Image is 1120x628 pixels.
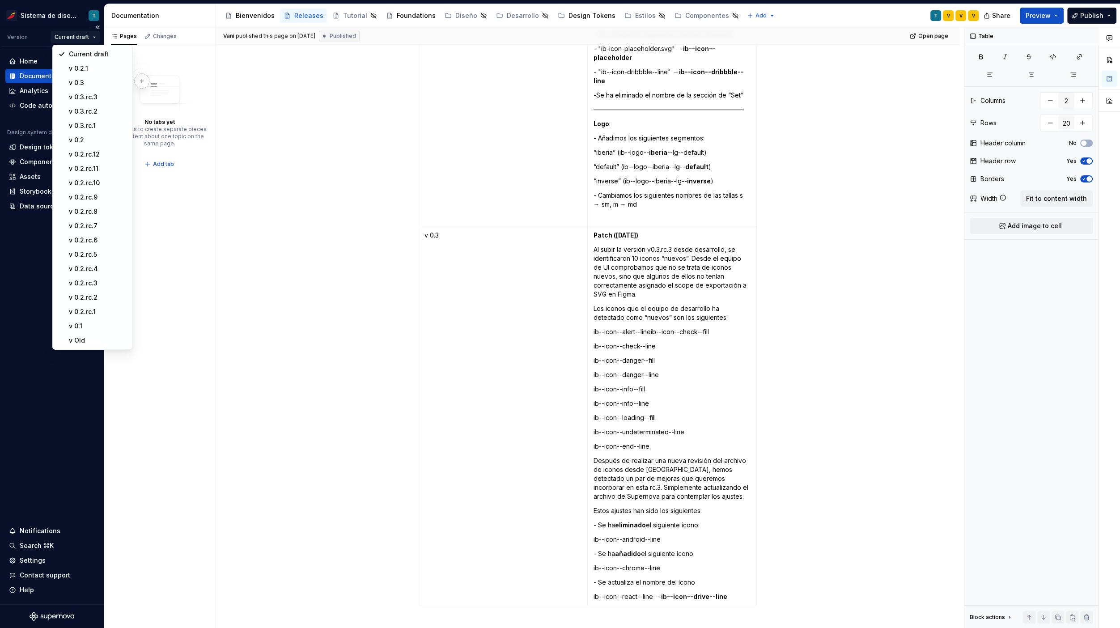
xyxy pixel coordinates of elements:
[69,264,127,273] div: v 0.2.rc.4
[69,150,127,159] div: v 0.2.rc.12
[69,336,127,345] div: v Old
[69,93,127,102] div: v 0.3.rc.3
[69,221,127,230] div: v 0.2.rc.7
[69,250,127,259] div: v 0.2.rc.5
[69,136,127,144] div: v 0.2
[69,322,127,331] div: v 0.1
[69,207,127,216] div: v 0.2.rc.8
[69,164,127,173] div: v 0.2.rc.11
[69,193,127,202] div: v 0.2.rc.9
[69,236,127,245] div: v 0.2.rc.6
[69,293,127,302] div: v 0.2.rc.2
[69,78,127,87] div: v 0.3
[69,121,127,130] div: v 0.3.rc.1
[69,279,127,288] div: v 0.2.rc.3
[69,178,127,187] div: v 0.2.rc.10
[69,307,127,316] div: v 0.2.rc.1
[69,64,127,73] div: v 0.2.1
[69,50,127,59] div: Current draft
[69,107,127,116] div: v 0.3.rc.2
